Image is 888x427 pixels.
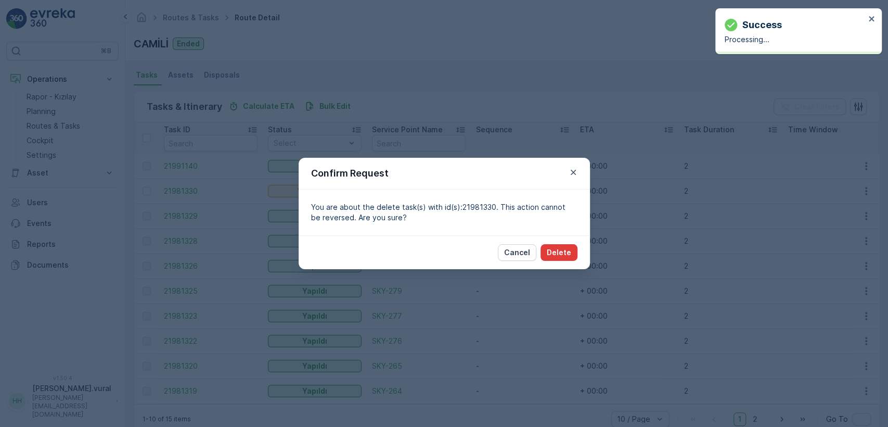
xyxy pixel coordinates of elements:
[311,166,389,181] p: Confirm Request
[498,244,536,261] button: Cancel
[868,15,876,24] button: close
[504,247,530,258] p: Cancel
[547,247,571,258] p: Delete
[742,18,782,32] p: Success
[311,202,577,223] p: You are about the delete task(s) with id(s):21981330. This action cannot be reversed. Are you sure?
[725,34,865,45] p: Processing...
[540,244,577,261] button: Delete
